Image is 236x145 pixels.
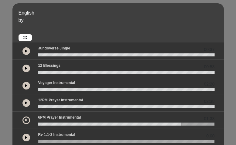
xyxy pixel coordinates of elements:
[19,18,24,23] span: by
[19,9,222,17] p: English
[206,133,214,139] span: 0.00
[204,81,214,87] span: 02:20
[38,46,70,51] p: Jundoverse Jingle
[204,46,214,53] span: 00:37
[204,116,214,122] span: 01:33
[38,63,60,68] p: 12 Blessings
[38,132,75,137] p: Rv 1:1-3 Instrumental
[38,115,81,120] p: 6PM Prayer Instrumental
[38,80,75,86] p: Voyager Instrumental
[38,97,83,103] p: 12PM Prayer Instrumental
[204,64,214,70] span: 00:53
[204,98,214,105] span: 02:38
